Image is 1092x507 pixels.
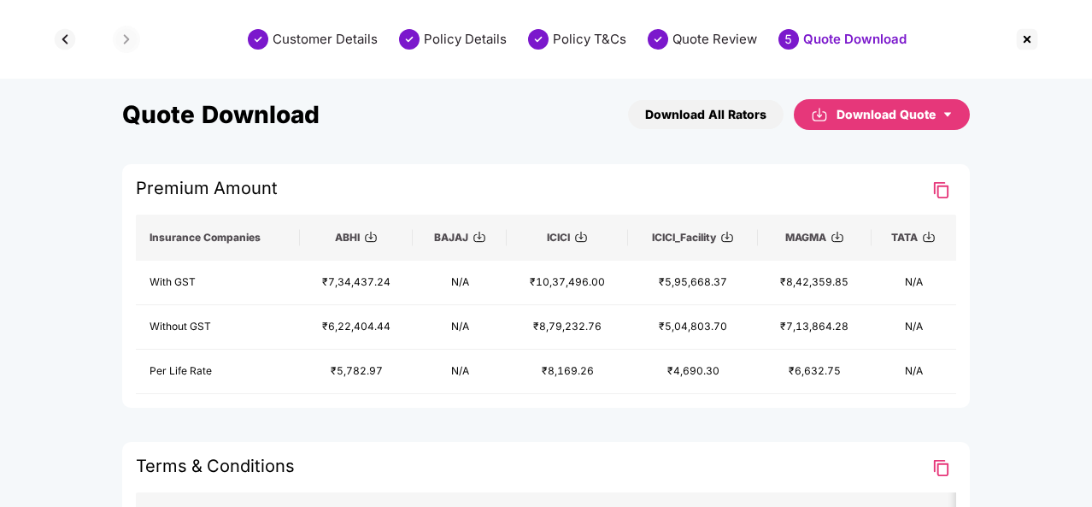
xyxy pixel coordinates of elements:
[426,231,493,245] div: BAJAJ
[136,456,295,485] span: Terms & Conditions
[300,305,414,350] td: ₹6,22,404.44
[399,29,420,50] img: svg+xml;base64,PHN2ZyBpZD0iU3RlcC1Eb25lLTMyeDMyIiB4bWxucz0iaHR0cDovL3d3dy53My5vcmcvMjAwMC9zdmciIH...
[473,230,486,244] img: svg+xml;base64,PHN2ZyBpZD0iRG93bmxvYWQtMzJ4MzIiIHhtbG5zPSJodHRwOi8vd3d3LnczLm9yZy8yMDAwL3N2ZyIgd2...
[648,29,668,50] img: svg+xml;base64,PHN2ZyBpZD0iU3RlcC1Eb25lLTMyeDMyIiB4bWxucz0iaHR0cDovL3d3dy53My5vcmcvMjAwMC9zdmciIH...
[720,230,734,244] img: svg+xml;base64,PHN2ZyBpZD0iRG93bmxvYWQtMzJ4MzIiIHhtbG5zPSJodHRwOi8vd3d3LnczLm9yZy8yMDAwL3N2ZyIgd2...
[811,104,828,125] img: svg+xml;base64,PHN2ZyBpZD0iRG93bmxvYWQtMzJ4MzIiIHhtbG5zPSJodHRwOi8vd3d3LnczLm9yZy8yMDAwL3N2ZyIgd2...
[872,305,957,350] td: N/A
[364,230,378,244] img: svg+xml;base64,PHN2ZyBpZD0iRG93bmxvYWQtMzJ4MzIiIHhtbG5zPSJodHRwOi8vd3d3LnczLm9yZy8yMDAwL3N2ZyIgd2...
[837,105,953,124] div: Download Quote
[831,230,844,244] img: svg+xml;base64,PHN2ZyBpZD0iRG93bmxvYWQtMzJ4MzIiIHhtbG5zPSJodHRwOi8vd3d3LnczLm9yZy8yMDAwL3N2ZyIgd2...
[507,305,628,350] td: ₹8,79,232.76
[645,105,766,124] div: Download All Rators
[248,29,268,50] img: svg+xml;base64,PHN2ZyBpZD0iU3RlcC1Eb25lLTMyeDMyIiB4bWxucz0iaHR0cDovL3d3dy53My5vcmcvMjAwMC9zdmciIH...
[872,261,957,305] td: N/A
[507,261,628,305] td: ₹10,37,496.00
[273,31,378,48] div: Customer Details
[300,261,414,305] td: ₹7,34,437.24
[413,261,507,305] td: N/A
[136,350,300,394] td: Per Life Rate
[942,109,953,120] span: caret-down
[931,458,951,478] img: Clipboard Icon for T&C
[772,231,858,245] div: MAGMA
[413,305,507,350] td: N/A
[931,180,951,200] img: Clipboard Icon
[628,261,758,305] td: ₹5,95,668.37
[628,350,758,394] td: ₹4,690.30
[413,350,507,394] td: N/A
[758,261,872,305] td: ₹8,42,359.85
[758,350,872,394] td: ₹6,632.75
[136,261,300,305] td: With GST
[300,350,414,394] td: ₹5,782.97
[922,230,936,244] img: svg+xml;base64,PHN2ZyBpZD0iRG93bmxvYWQtMzJ4MzIiIHhtbG5zPSJodHRwOi8vd3d3LnczLm9yZy8yMDAwL3N2ZyIgd2...
[872,350,957,394] td: N/A
[136,215,300,261] th: Insurance Companies
[642,231,744,245] div: ICICI_Facility
[136,305,300,350] td: Without GST
[424,31,507,48] div: Policy Details
[122,100,320,129] div: Quote Download
[528,29,549,50] img: svg+xml;base64,PHN2ZyBpZD0iU3RlcC1Eb25lLTMyeDMyIiB4bWxucz0iaHR0cDovL3d3dy53My5vcmcvMjAwMC9zdmciIH...
[51,26,79,53] img: svg+xml;base64,PHN2ZyBpZD0iQmFjay0zMngzMiIgeG1sbnM9Imh0dHA6Ly93d3cudzMub3JnLzIwMDAvc3ZnIiB3aWR0aD...
[553,31,626,48] div: Policy T&Cs
[885,231,943,245] div: TATA
[758,305,872,350] td: ₹7,13,864.28
[672,31,757,48] div: Quote Review
[778,29,799,50] div: 5
[507,350,628,394] td: ₹8,169.26
[136,178,278,207] span: Premium Amount
[628,305,758,350] td: ₹5,04,803.70
[314,231,400,245] div: ABHI
[520,231,614,245] div: ICICI
[574,230,588,244] img: svg+xml;base64,PHN2ZyBpZD0iRG93bmxvYWQtMzJ4MzIiIHhtbG5zPSJodHRwOi8vd3d3LnczLm9yZy8yMDAwL3N2ZyIgd2...
[1013,26,1041,53] img: svg+xml;base64,PHN2ZyBpZD0iQ3Jvc3MtMzJ4MzIiIHhtbG5zPSJodHRwOi8vd3d3LnczLm9yZy8yMDAwL3N2ZyIgd2lkdG...
[803,31,907,48] div: Quote Download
